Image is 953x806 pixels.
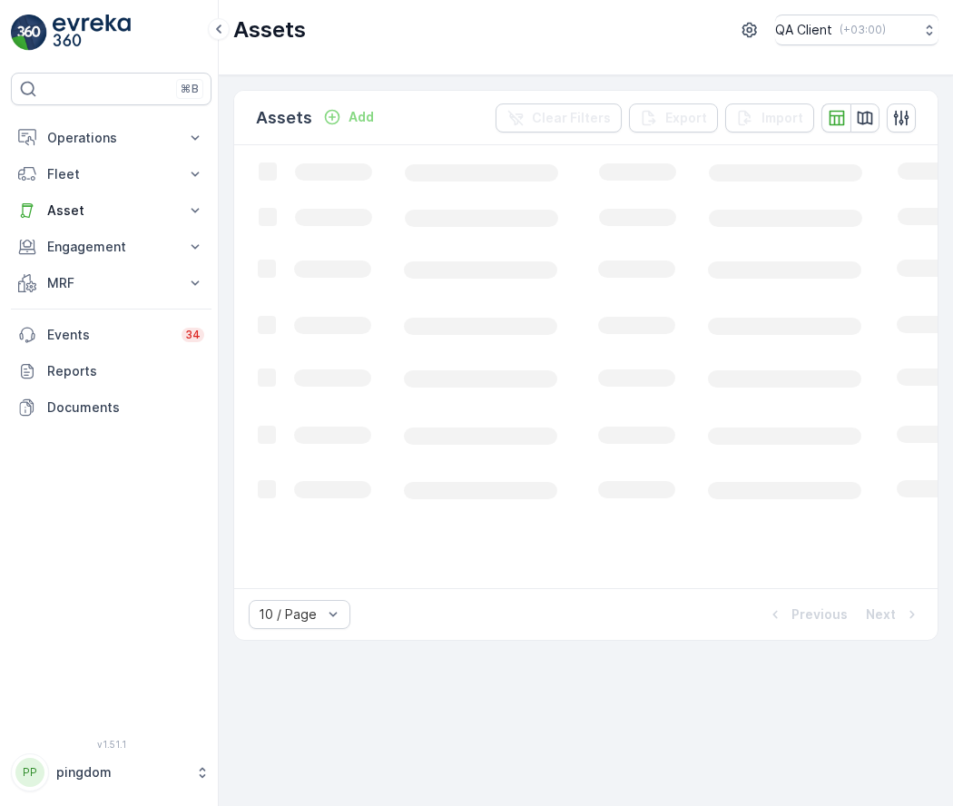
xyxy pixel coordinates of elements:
[11,739,211,750] span: v 1.51.1
[11,229,211,265] button: Engagement
[11,317,211,353] a: Events34
[47,129,175,147] p: Operations
[11,265,211,301] button: MRF
[725,103,814,133] button: Import
[761,109,803,127] p: Import
[665,109,707,127] p: Export
[11,192,211,229] button: Asset
[11,120,211,156] button: Operations
[840,23,886,37] p: ( +03:00 )
[775,21,832,39] p: QA Client
[11,156,211,192] button: Fleet
[53,15,131,51] img: logo_light-DOdMpM7g.png
[256,105,312,131] p: Assets
[532,109,611,127] p: Clear Filters
[764,604,850,625] button: Previous
[11,389,211,426] a: Documents
[11,15,47,51] img: logo
[11,753,211,791] button: PPpingdom
[316,106,381,128] button: Add
[496,103,622,133] button: Clear Filters
[185,328,201,342] p: 34
[56,763,186,781] p: pingdom
[864,604,923,625] button: Next
[47,274,175,292] p: MRF
[11,353,211,389] a: Reports
[181,82,199,96] p: ⌘B
[47,201,175,220] p: Asset
[47,398,204,417] p: Documents
[47,238,175,256] p: Engagement
[775,15,938,45] button: QA Client(+03:00)
[47,326,171,344] p: Events
[47,165,175,183] p: Fleet
[629,103,718,133] button: Export
[349,108,374,126] p: Add
[866,605,896,624] p: Next
[791,605,848,624] p: Previous
[15,758,44,787] div: PP
[233,15,306,44] p: Assets
[47,362,204,380] p: Reports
